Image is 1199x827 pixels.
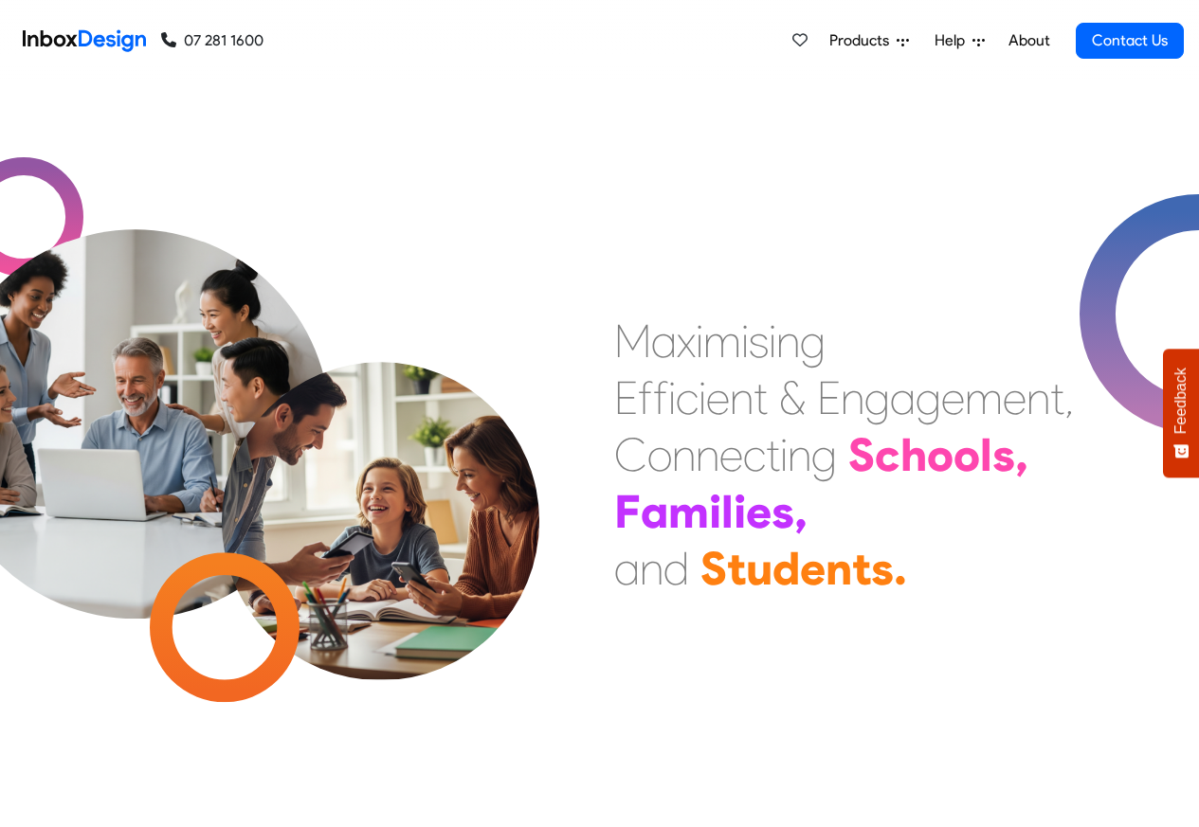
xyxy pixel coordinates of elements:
a: Help [927,22,992,60]
div: u [746,540,772,597]
span: Feedback [1172,368,1190,434]
div: i [741,313,749,369]
div: n [1026,369,1050,426]
div: & [779,369,806,426]
div: i [734,483,746,540]
div: l [721,483,734,540]
div: t [766,426,780,483]
div: n [696,426,719,483]
div: t [852,540,871,597]
img: parents_with_child.png [182,283,579,680]
div: E [817,369,841,426]
div: c [743,426,766,483]
div: i [780,426,788,483]
div: f [638,369,653,426]
a: Products [822,22,917,60]
div: o [954,426,980,483]
div: e [746,483,772,540]
div: l [980,426,992,483]
div: f [653,369,668,426]
div: s [871,540,894,597]
div: , [1064,369,1074,426]
div: d [663,540,689,597]
div: t [1050,369,1064,426]
div: a [641,483,668,540]
div: C [614,426,647,483]
div: o [647,426,672,483]
div: g [916,369,941,426]
div: c [875,426,900,483]
div: s [992,426,1015,483]
div: n [776,313,800,369]
a: Contact Us [1076,23,1184,59]
div: e [706,369,730,426]
a: About [1003,22,1055,60]
div: a [890,369,916,426]
div: n [730,369,754,426]
div: i [696,313,703,369]
div: i [709,483,721,540]
div: E [614,369,638,426]
div: n [672,426,696,483]
div: c [676,369,699,426]
div: n [826,540,852,597]
div: M [614,313,651,369]
div: g [800,313,826,369]
div: e [719,426,743,483]
div: e [941,369,965,426]
a: 07 281 1600 [161,29,263,52]
div: t [754,369,768,426]
div: s [772,483,794,540]
div: m [668,483,709,540]
div: F [614,483,641,540]
div: S [848,426,875,483]
div: S [700,540,727,597]
div: a [651,313,677,369]
span: Products [829,29,897,52]
div: x [677,313,696,369]
div: e [1003,369,1026,426]
div: s [749,313,769,369]
div: m [703,313,741,369]
div: h [900,426,927,483]
button: Feedback - Show survey [1163,349,1199,477]
div: i [769,313,776,369]
div: n [841,369,864,426]
div: o [927,426,954,483]
div: n [640,540,663,597]
div: , [1015,426,1028,483]
div: g [864,369,890,426]
div: i [699,369,706,426]
div: , [794,483,808,540]
div: d [772,540,800,597]
div: e [800,540,826,597]
div: n [788,426,811,483]
span: Help [935,29,972,52]
div: . [894,540,907,597]
div: g [811,426,837,483]
div: Maximising Efficient & Engagement, Connecting Schools, Families, and Students. [614,313,1074,597]
div: t [727,540,746,597]
div: m [965,369,1003,426]
div: i [668,369,676,426]
div: a [614,540,640,597]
